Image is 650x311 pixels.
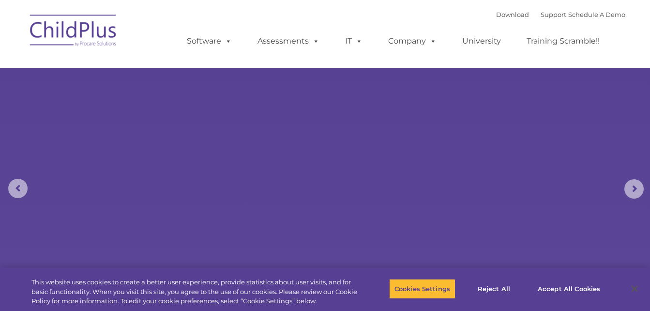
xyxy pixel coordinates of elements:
[541,11,566,18] a: Support
[31,278,358,306] div: This website uses cookies to create a better user experience, provide statistics about user visit...
[248,31,329,51] a: Assessments
[532,279,605,299] button: Accept All Cookies
[378,31,446,51] a: Company
[453,31,511,51] a: University
[568,11,625,18] a: Schedule A Demo
[335,31,372,51] a: IT
[177,31,242,51] a: Software
[464,279,524,299] button: Reject All
[496,11,625,18] font: |
[25,8,122,56] img: ChildPlus by Procare Solutions
[389,279,455,299] button: Cookies Settings
[624,278,645,299] button: Close
[517,31,609,51] a: Training Scramble!!
[496,11,529,18] a: Download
